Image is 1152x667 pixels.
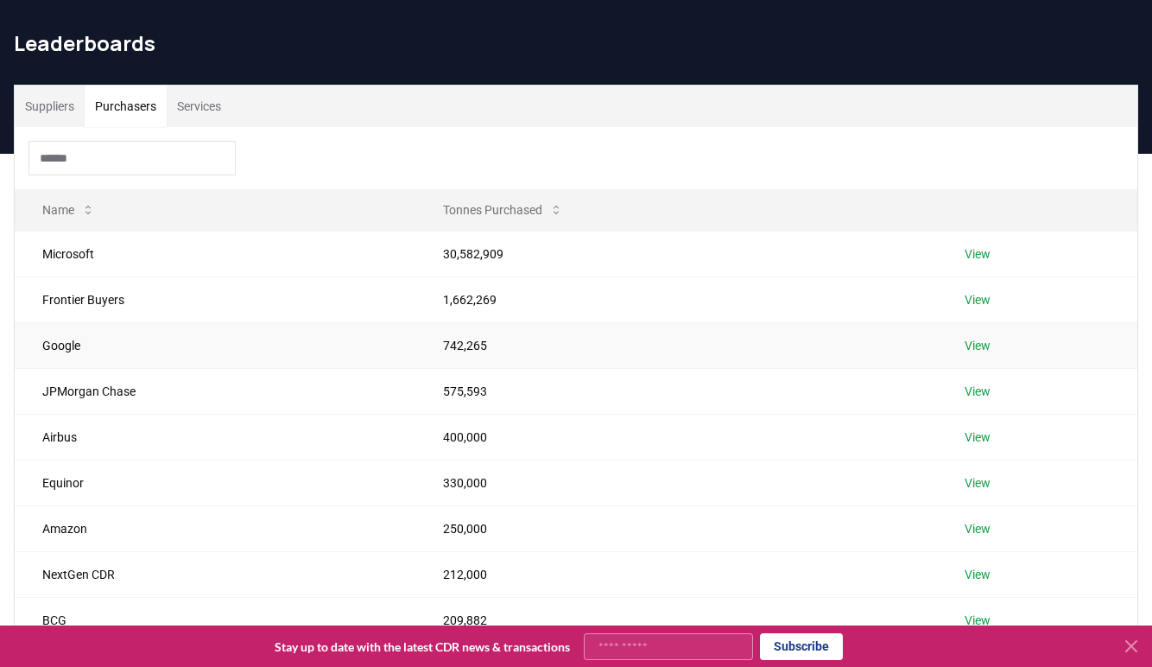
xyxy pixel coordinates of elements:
td: NextGen CDR [15,551,415,597]
td: JPMorgan Chase [15,368,415,414]
a: View [965,612,991,629]
td: 209,882 [415,597,937,643]
td: Equinor [15,460,415,505]
a: View [965,245,991,263]
h1: Leaderboards [14,29,1138,57]
td: 742,265 [415,322,937,368]
td: 250,000 [415,505,937,551]
td: Microsoft [15,231,415,276]
a: View [965,429,991,446]
td: Airbus [15,414,415,460]
button: Name [28,193,109,227]
td: 212,000 [415,551,937,597]
td: BCG [15,597,415,643]
a: View [965,566,991,583]
a: View [965,520,991,537]
td: Google [15,322,415,368]
td: 575,593 [415,368,937,414]
button: Services [167,86,231,127]
td: 400,000 [415,414,937,460]
button: Suppliers [15,86,85,127]
a: View [965,291,991,308]
button: Tonnes Purchased [429,193,577,227]
td: 330,000 [415,460,937,505]
button: Purchasers [85,86,167,127]
td: Amazon [15,505,415,551]
a: View [965,474,991,492]
td: 30,582,909 [415,231,937,276]
td: 1,662,269 [415,276,937,322]
a: View [965,337,991,354]
td: Frontier Buyers [15,276,415,322]
a: View [965,383,991,400]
